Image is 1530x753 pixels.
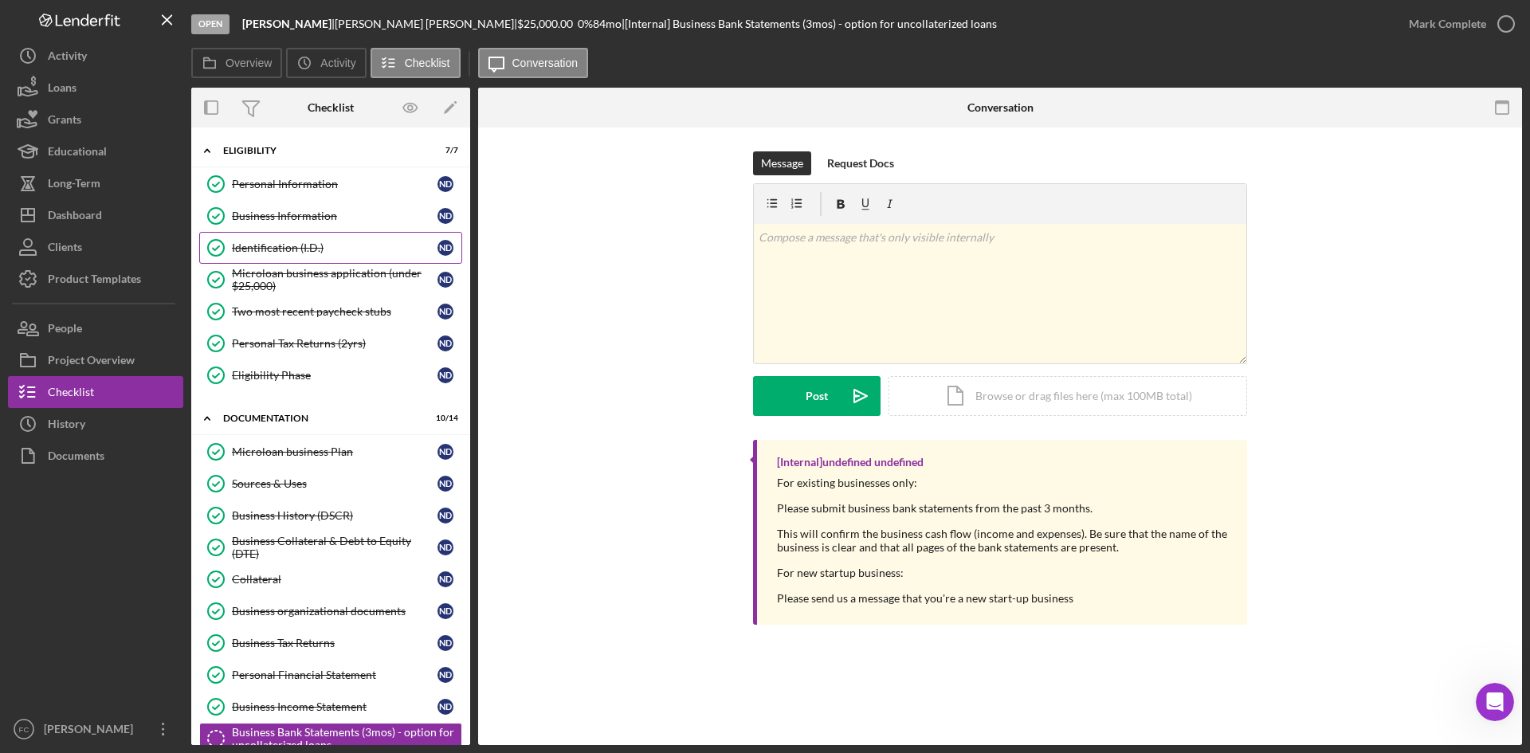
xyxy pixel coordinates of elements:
a: Personal Tax Returns (2yrs)ND [199,327,462,359]
div: Business Information [232,210,437,222]
label: Overview [226,57,272,69]
iframe: Intercom live chat [1476,683,1514,721]
button: Message [753,151,811,175]
div: Sources & Uses [232,477,437,490]
label: Checklist [405,57,450,69]
div: Message [761,151,803,175]
a: Business organizational documentsND [199,595,462,627]
div: Eligibility [223,146,418,155]
div: Business Tax Returns [232,637,437,649]
div: Personal Tax Returns (2yrs) [232,337,437,350]
div: N D [437,699,453,715]
div: Collateral [232,573,437,586]
div: Personal Information [232,178,437,190]
div: Business Bank Statements (3mos) - option for uncollaterized loans [232,726,461,751]
button: Project Overview [8,344,183,376]
div: Checklist [48,376,94,412]
div: Project Overview [48,344,135,380]
label: Conversation [512,57,579,69]
button: Activity [286,48,366,78]
div: Mark Complete [1409,8,1486,40]
div: For existing businesses only: Please submit business bank statements from the past 3 months. This... [777,477,1231,605]
div: Personal Financial Statement [232,669,437,681]
div: Educational [48,135,107,171]
button: Clients [8,231,183,263]
button: Dashboard [8,199,183,231]
div: Two most recent paycheck stubs [232,305,437,318]
div: N D [437,603,453,619]
div: N D [437,208,453,224]
button: People [8,312,183,344]
div: Business Income Statement [232,700,437,713]
div: Dashboard [48,199,102,235]
button: History [8,408,183,440]
button: Loans [8,72,183,104]
button: Conversation [478,48,589,78]
a: Business InformationND [199,200,462,232]
button: Checklist [371,48,461,78]
a: Microloan business application (under $25,000)ND [199,264,462,296]
div: | [Internal] Business Bank Statements (3mos) - option for uncollaterized loans [622,18,997,30]
button: Product Templates [8,263,183,295]
div: Documentation [223,414,418,423]
button: FC[PERSON_NAME] [8,713,183,745]
b: [PERSON_NAME] [242,17,331,30]
div: N D [437,335,453,351]
a: Personal InformationND [199,168,462,200]
button: Grants [8,104,183,135]
div: Grants [48,104,81,139]
div: History [48,408,85,444]
a: Two most recent paycheck stubsND [199,296,462,327]
a: Personal Financial StatementND [199,659,462,691]
button: Activity [8,40,183,72]
button: Request Docs [819,151,902,175]
div: Business organizational documents [232,605,437,618]
button: Long-Term [8,167,183,199]
button: Overview [191,48,282,78]
a: Business Collateral & Debt to Equity (DTE)ND [199,531,462,563]
div: Open [191,14,229,34]
a: Sources & UsesND [199,468,462,500]
a: CollateralND [199,563,462,595]
div: Documents [48,440,104,476]
div: N D [437,240,453,256]
div: Conversation [967,101,1034,114]
div: N D [437,508,453,524]
div: N D [437,176,453,192]
div: | [242,18,335,30]
div: N D [437,571,453,587]
div: N D [437,635,453,651]
a: Checklist [8,376,183,408]
div: Post [806,376,828,416]
div: [PERSON_NAME] [40,713,143,749]
button: Documents [8,440,183,472]
div: Long-Term [48,167,100,203]
div: N D [437,444,453,460]
a: Microloan business PlanND [199,436,462,468]
div: N D [437,476,453,492]
text: FC [19,725,29,734]
div: [PERSON_NAME] [PERSON_NAME] | [335,18,517,30]
a: Business Income StatementND [199,691,462,723]
a: Business Tax ReturnsND [199,627,462,659]
div: N D [437,272,453,288]
a: Identification (I.D.)ND [199,232,462,264]
a: Educational [8,135,183,167]
div: Microloan business Plan [232,445,437,458]
div: Clients [48,231,82,267]
a: Eligibility PhaseND [199,359,462,391]
div: N D [437,304,453,320]
div: Loans [48,72,76,108]
label: Activity [320,57,355,69]
button: Post [753,376,881,416]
